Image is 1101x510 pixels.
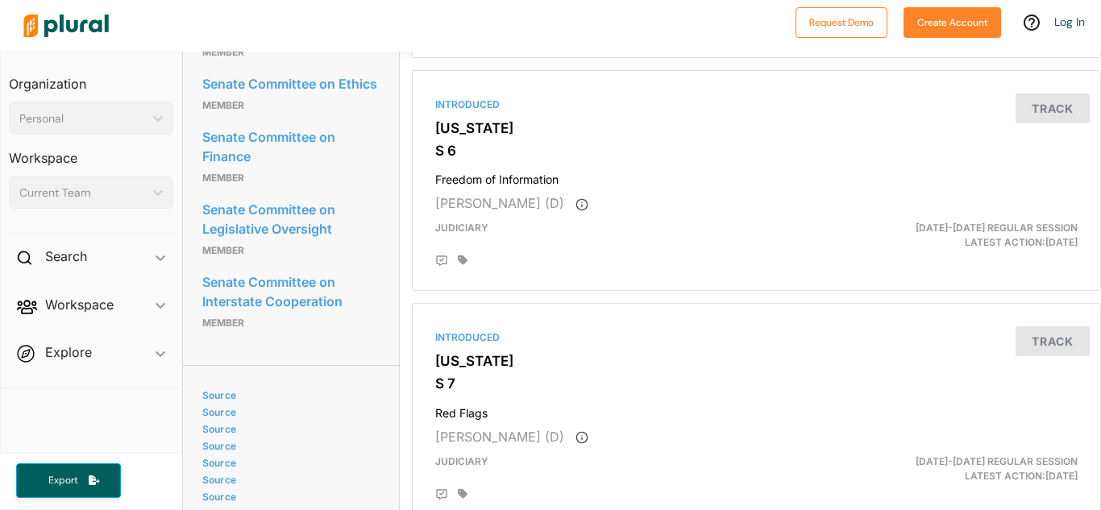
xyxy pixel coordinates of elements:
div: Add tags [458,255,467,266]
div: Add Position Statement [435,488,448,501]
span: [PERSON_NAME] (D) [435,429,564,445]
h4: Red Flags [435,399,1078,421]
div: Personal [19,110,147,127]
span: Export [37,474,89,487]
h3: [US_STATE] [435,120,1078,136]
p: Member [202,96,380,115]
span: Judiciary [435,222,488,234]
div: Add Position Statement [435,255,448,267]
h3: Organization [9,60,173,96]
div: Latest Action: [DATE] [867,454,1090,483]
span: [DATE]-[DATE] Regular Session [916,222,1078,234]
a: Senate Committee on Finance [202,125,380,168]
a: Create Account [904,13,1001,30]
div: Current Team [19,185,147,201]
a: Source [202,406,375,418]
a: Senate Committee on Ethics [202,72,380,96]
span: Judiciary [435,455,488,467]
a: Senate Committee on Interstate Cooperation [202,270,380,313]
a: Source [202,389,375,401]
h4: Freedom of Information [435,165,1078,187]
button: Track [1016,93,1090,123]
button: Request Demo [796,7,887,38]
a: Source [202,423,375,435]
p: Member [202,241,380,260]
a: Source [202,457,375,469]
div: Introduced [435,330,1078,345]
p: Member [202,168,380,188]
div: Add tags [458,488,467,500]
div: Introduced [435,97,1078,112]
a: Request Demo [796,13,887,30]
span: [PERSON_NAME] (D) [435,195,564,211]
a: Source [202,474,375,486]
button: Create Account [904,7,1001,38]
a: Source [202,491,375,503]
a: Source [202,440,375,452]
p: Member [202,313,380,333]
h2: Search [45,247,87,265]
h3: S 6 [435,143,1078,159]
a: Log In [1054,15,1085,29]
button: Track [1016,326,1090,356]
span: [DATE]-[DATE] Regular Session [916,455,1078,467]
div: Latest Action: [DATE] [867,221,1090,250]
a: Senate Committee on Legislative Oversight [202,197,380,241]
h3: S 7 [435,375,1078,392]
button: Export [16,463,121,498]
h3: Workspace [9,135,173,170]
h3: [US_STATE] [435,353,1078,369]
